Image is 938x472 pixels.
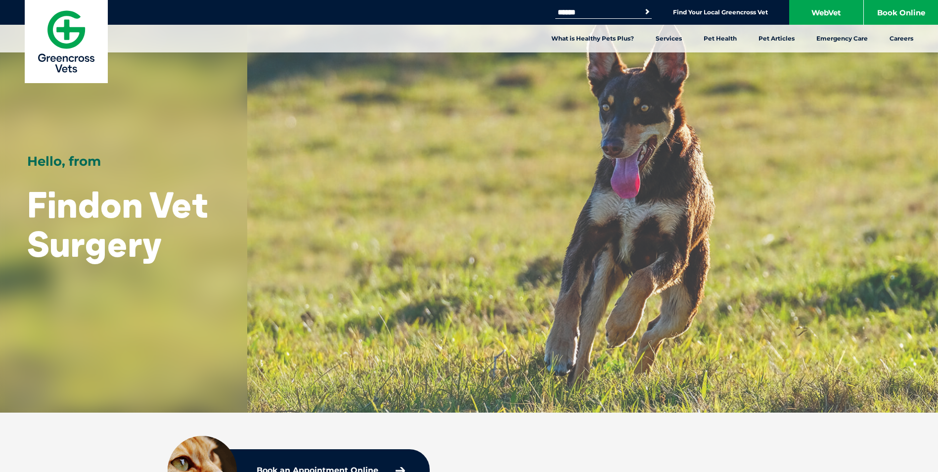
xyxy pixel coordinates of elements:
[642,7,652,17] button: Search
[673,8,768,16] a: Find Your Local Greencross Vet
[540,25,645,52] a: What is Healthy Pets Plus?
[27,153,101,169] span: Hello, from
[693,25,748,52] a: Pet Health
[748,25,805,52] a: Pet Articles
[805,25,879,52] a: Emergency Care
[27,185,220,263] h1: Findon Vet Surgery
[879,25,924,52] a: Careers
[645,25,693,52] a: Services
